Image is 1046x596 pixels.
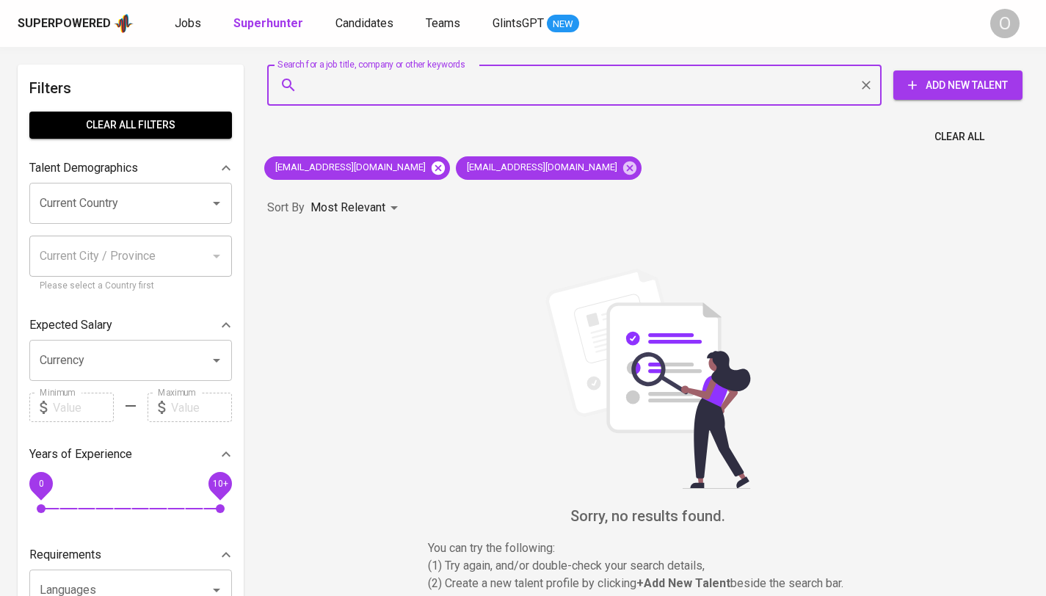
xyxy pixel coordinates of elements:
button: Open [206,350,227,371]
a: Candidates [335,15,396,33]
b: Superhunter [233,16,303,30]
button: Add New Talent [893,70,1023,100]
p: Expected Salary [29,316,112,334]
p: Please select a Country first [40,279,222,294]
div: Most Relevant [310,195,403,222]
p: Years of Experience [29,446,132,463]
p: Talent Demographics [29,159,138,177]
p: You can try the following : [428,539,868,557]
div: [EMAIL_ADDRESS][DOMAIN_NAME] [264,156,450,180]
h6: Sorry, no results found. [267,504,1028,528]
p: Requirements [29,546,101,564]
div: O [990,9,1020,38]
img: app logo [114,12,134,34]
p: (2) Create a new talent profile by clicking beside the search bar. [428,575,868,592]
span: [EMAIL_ADDRESS][DOMAIN_NAME] [456,161,626,175]
span: [EMAIL_ADDRESS][DOMAIN_NAME] [264,161,435,175]
span: Teams [426,16,460,30]
span: 10+ [212,479,228,489]
img: file_searching.svg [538,269,758,489]
div: Superpowered [18,15,111,32]
button: Clear All [929,123,990,150]
span: Clear All [934,128,984,146]
input: Value [171,393,232,422]
span: 0 [38,479,43,489]
p: Sort By [267,199,305,217]
a: Jobs [175,15,204,33]
a: Superpoweredapp logo [18,12,134,34]
span: Jobs [175,16,201,30]
h6: Filters [29,76,232,100]
b: + Add New Talent [636,576,730,590]
button: Clear [856,75,876,95]
a: Superhunter [233,15,306,33]
div: Requirements [29,540,232,570]
span: Candidates [335,16,393,30]
p: Most Relevant [310,199,385,217]
span: GlintsGPT [493,16,544,30]
button: Open [206,193,227,214]
a: GlintsGPT NEW [493,15,579,33]
span: NEW [547,17,579,32]
a: Teams [426,15,463,33]
p: (1) Try again, and/or double-check your search details, [428,557,868,575]
span: Clear All filters [41,116,220,134]
div: [EMAIL_ADDRESS][DOMAIN_NAME] [456,156,642,180]
div: Talent Demographics [29,153,232,183]
input: Value [53,393,114,422]
span: Add New Talent [905,76,1011,95]
button: Clear All filters [29,112,232,139]
div: Expected Salary [29,310,232,340]
div: Years of Experience [29,440,232,469]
